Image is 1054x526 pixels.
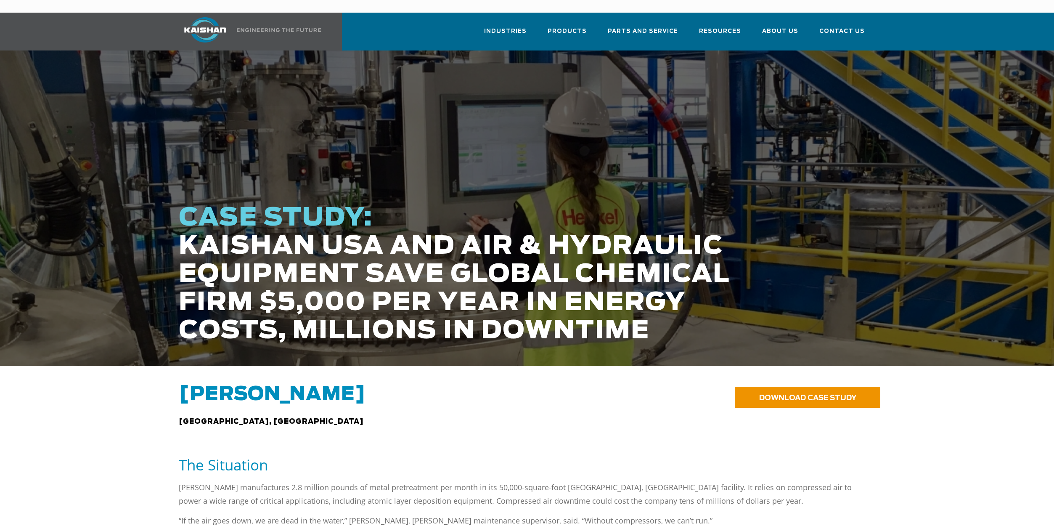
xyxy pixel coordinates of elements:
[762,20,798,49] a: About Us
[759,394,857,401] span: DOWNLOAD CASE STUDY
[174,17,237,43] img: kaishan logo
[548,27,587,36] span: Products
[174,13,323,50] a: Kaishan USA
[179,481,875,507] p: [PERSON_NAME] manufactures 2.8 million pounds of metal pretreatment per month in its 50,000-squar...
[819,20,865,49] a: Contact Us
[179,455,875,474] h5: The Situation
[819,27,865,36] span: Contact Us
[548,20,587,49] a: Products
[179,385,366,404] span: [PERSON_NAME]
[735,387,880,408] a: DOWNLOAD CASE STUDY
[608,27,678,36] span: Parts and Service
[179,418,364,425] span: [GEOGRAPHIC_DATA], [GEOGRAPHIC_DATA]
[484,20,527,49] a: Industries
[699,27,741,36] span: Resources
[608,20,678,49] a: Parts and Service
[699,20,741,49] a: Resources
[762,27,798,36] span: About Us
[179,204,757,345] h1: KAISHAN USA AND AIR & HYDRAULIC EQUIPMENT SAVE GLOBAL CHEMICAL FIRM $5,000 PER YEAR IN ENERGY COS...
[484,27,527,36] span: Industries
[237,28,321,32] img: Engineering the future
[179,205,373,231] span: CASE STUDY:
